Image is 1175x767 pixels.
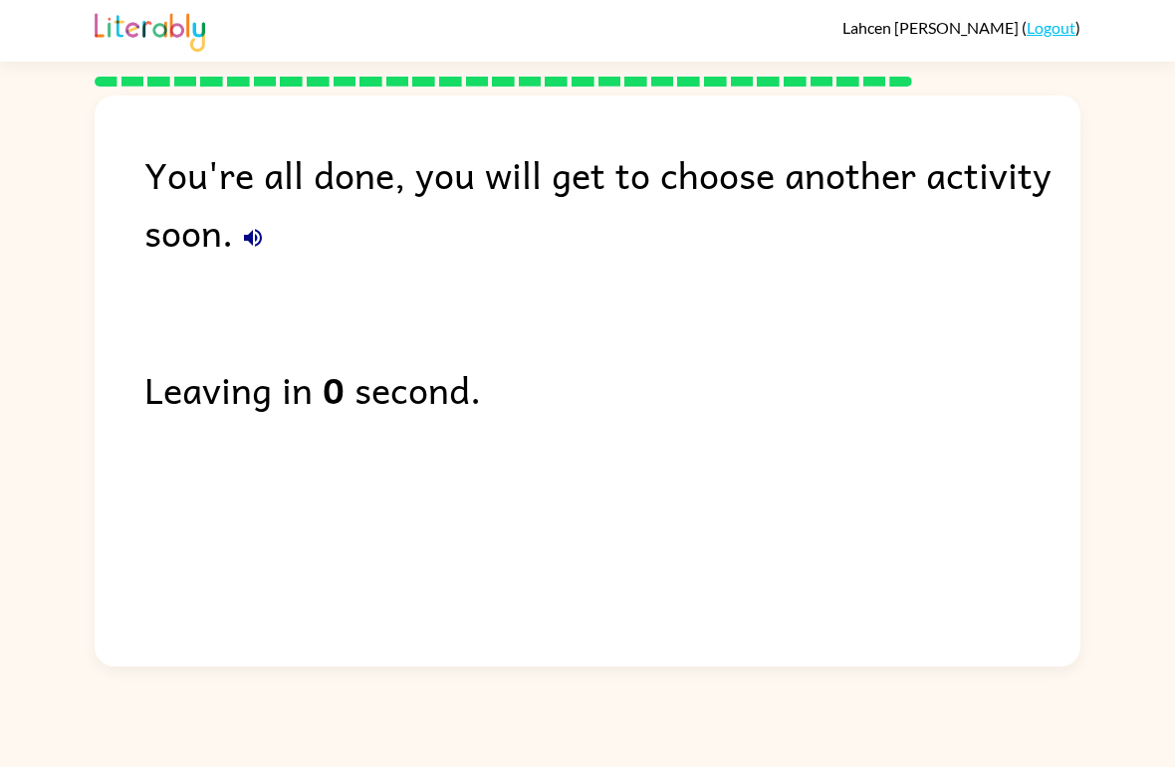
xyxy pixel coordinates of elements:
[842,18,1080,37] div: ( )
[95,8,205,52] img: Literably
[144,145,1080,261] div: You're all done, you will get to choose another activity soon.
[1027,18,1075,37] a: Logout
[144,360,1080,418] div: Leaving in second.
[323,360,345,418] b: 0
[842,18,1022,37] span: Lahcen [PERSON_NAME]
